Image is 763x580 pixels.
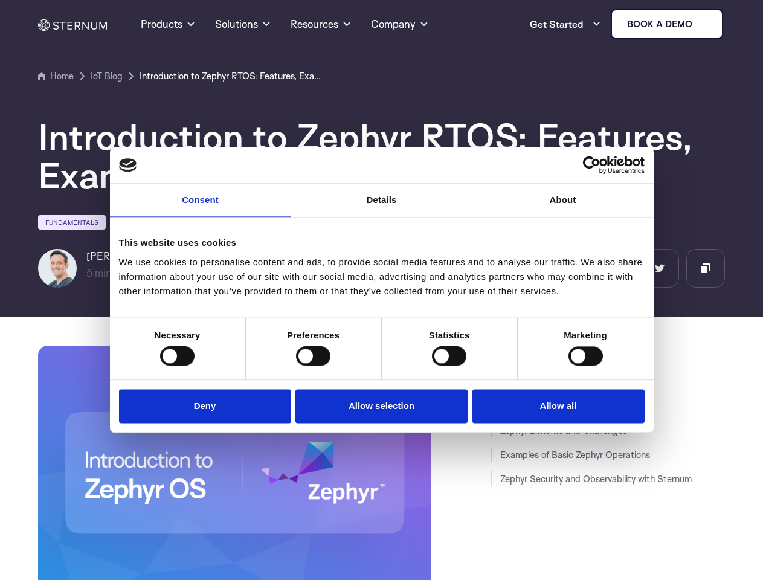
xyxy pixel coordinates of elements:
strong: Marketing [564,330,607,340]
button: Deny [119,389,291,424]
img: logo [119,158,137,172]
a: Resources [291,2,352,46]
strong: Preferences [287,330,340,340]
a: Company [371,2,429,46]
a: IoT Blog [91,69,123,83]
button: Allow selection [295,389,468,424]
a: Zephyr Security and Observability with Sternum [500,473,692,485]
span: min read | [86,266,140,279]
h1: Introduction to Zephyr RTOS: Features, Examples, Benefits and Challenges [38,117,725,195]
a: Products [141,2,196,46]
a: Fundamentals [38,215,106,230]
img: sternum iot [697,19,707,29]
div: We use cookies to personalise content and ads, to provide social media features and to analyse ou... [119,255,645,298]
div: This website uses cookies [119,236,645,250]
a: Introduction to Zephyr RTOS: Features, Examples, Benefits and Challenges [140,69,321,83]
a: Home [38,69,74,83]
a: Book a demo [611,9,723,39]
strong: Necessary [155,330,201,340]
img: Igal Zeifman [38,249,77,288]
a: Solutions [215,2,271,46]
span: 5 [86,266,92,279]
a: Usercentrics Cookiebot - opens in a new window [539,156,645,174]
strong: Statistics [429,330,470,340]
a: Examples of Basic Zephyr Operations [500,449,650,460]
a: Get Started [530,12,601,36]
a: Details [291,184,472,217]
a: Consent [110,184,291,217]
a: About [472,184,654,217]
button: Allow all [472,389,645,424]
h6: [PERSON_NAME] [86,249,176,263]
